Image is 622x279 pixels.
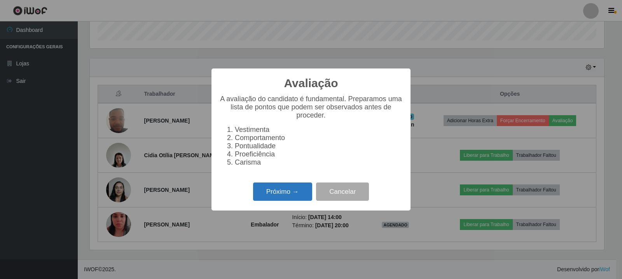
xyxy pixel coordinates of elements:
[235,142,403,150] li: Pontualidade
[235,134,403,142] li: Comportamento
[235,150,403,158] li: Proeficiência
[253,182,312,201] button: Próximo →
[284,76,338,90] h2: Avaliação
[316,182,369,201] button: Cancelar
[235,158,403,167] li: Carisma
[219,95,403,119] p: A avaliação do candidato é fundamental. Preparamos uma lista de pontos que podem ser observados a...
[235,126,403,134] li: Vestimenta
